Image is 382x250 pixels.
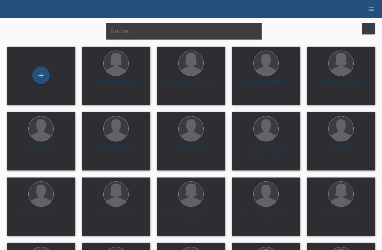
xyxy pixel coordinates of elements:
[163,145,219,156] div: hasse Adem (29)
[88,79,144,91] div: [PERSON_NAME] (41)
[106,23,262,40] input: Suche...
[163,79,219,91] div: kulliya sufiyan Abdalla (30)
[238,145,294,156] div: [PERSON_NAME] [PERSON_NAME] (37)
[313,79,369,91] div: [PERSON_NAME] (50)
[88,210,144,221] div: [PERSON_NAME] (39)
[88,145,144,156] div: [PERSON_NAME] (35)
[163,210,219,221] div: [PERSON_NAME] buni Al-okbi (41)
[238,210,294,221] div: adran [PERSON_NAME] (41)
[365,24,372,32] i: filter_list
[364,7,378,11] a: menu
[13,210,69,221] div: [PERSON_NAME] (20)
[368,6,375,13] i: menu
[33,69,50,81] div: Kund*in hinzufügen
[313,145,369,156] div: adem Aieti (51)
[313,210,369,221] div: [PERSON_NAME] (26)
[238,79,294,91] div: [PERSON_NAME] (21)
[13,145,69,156] div: dzemali Absuli (46)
